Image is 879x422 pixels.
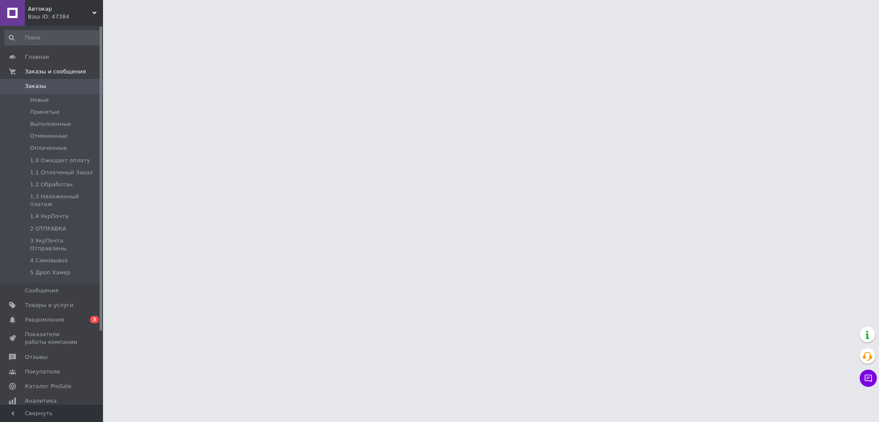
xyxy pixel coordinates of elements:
span: 2 ОТПРАВКА [30,225,66,233]
span: 1.1 Оплаченый Заказ [30,169,93,176]
span: Заказы и сообщения [25,68,86,76]
input: Поиск [4,30,101,46]
span: 3 УкрПочта Отправлены [30,237,100,252]
span: 1.3 Наложенный платеж [30,193,100,208]
span: Отмененные [30,132,67,140]
span: Новые [30,96,49,104]
div: Ваш ID: 47384 [28,13,103,21]
span: Сообщения [25,287,58,294]
span: 4 Самовывоз [30,257,68,264]
span: 1.4 УкрПочта [30,213,69,220]
span: Уведомления [25,316,64,324]
span: Главная [25,53,49,61]
span: 3 [90,316,99,323]
span: 1.2 Обработан [30,181,73,188]
span: 1.0 Ожидает оплату [30,157,90,164]
span: Отзывы [25,353,48,361]
span: Товары и услуги [25,301,73,309]
span: Выполненные [30,120,71,128]
span: Принятые [30,108,60,116]
span: Автокар [28,5,92,13]
span: 5 Дроп Хамер [30,269,70,276]
span: Каталог ProSale [25,383,71,390]
span: Покупатели [25,368,60,376]
span: Заказы [25,82,46,90]
span: Показатели работы компании [25,331,79,346]
span: Аналитика [25,397,57,405]
button: Чат с покупателем [860,370,877,387]
span: Оплаченные [30,144,67,152]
